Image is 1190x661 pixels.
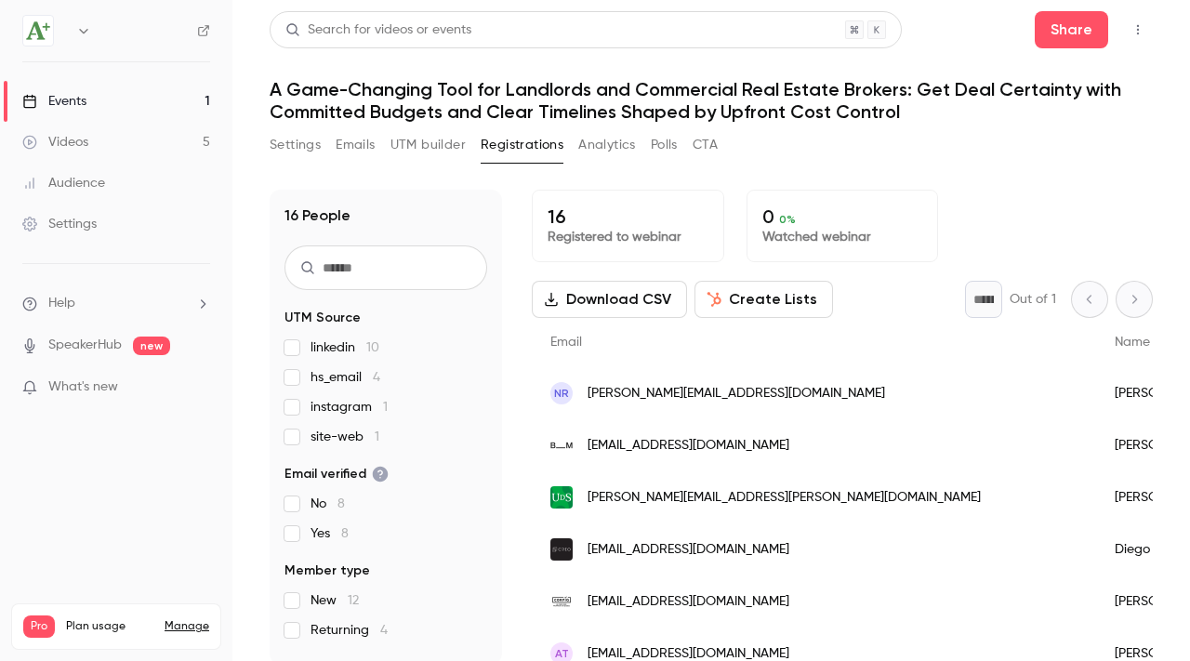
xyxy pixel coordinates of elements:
h1: 16 People [284,205,350,227]
li: help-dropdown-opener [22,294,210,313]
span: Email verified [284,465,389,483]
button: CTA [693,130,718,160]
button: UTM builder [390,130,466,160]
p: 0 [762,205,923,228]
span: Email [550,336,582,349]
span: [EMAIL_ADDRESS][DOMAIN_NAME] [588,592,789,612]
span: Help [48,294,75,313]
span: Returning [311,621,388,640]
p: Registered to webinar [548,228,708,246]
span: 0 % [779,213,796,226]
span: linkedin [311,338,379,357]
div: Events [22,92,86,111]
div: Videos [22,133,88,152]
span: 4 [380,624,388,637]
img: corpiq.com [550,590,573,613]
span: Pro [23,615,55,638]
a: Manage [165,619,209,634]
span: 12 [348,594,359,607]
div: Settings [22,215,97,233]
div: Search for videos or events [285,20,471,40]
span: Yes [311,524,349,543]
span: Plan usage [66,619,153,634]
button: Registrations [481,130,563,160]
p: 16 [548,205,708,228]
span: new [133,337,170,355]
span: site-web [311,428,379,446]
span: 4 [373,371,380,384]
span: 8 [341,527,349,540]
span: No [311,495,345,513]
p: Out of 1 [1010,290,1056,309]
span: 10 [366,341,379,354]
span: [EMAIL_ADDRESS][DOMAIN_NAME] [588,540,789,560]
button: Create Lists [694,281,833,318]
button: Emails [336,130,375,160]
h1: A Game-Changing Tool for Landlords and Commercial Real Estate Brokers: Get Deal Certainty with Co... [270,78,1153,123]
button: Polls [651,130,678,160]
span: 8 [337,497,345,510]
span: Name [1115,336,1150,349]
span: UTM Source [284,309,361,327]
span: [PERSON_NAME][EMAIL_ADDRESS][PERSON_NAME][DOMAIN_NAME] [588,488,981,508]
span: Member type [284,562,370,580]
span: [EMAIL_ADDRESS][DOMAIN_NAME] [588,436,789,456]
span: [PERSON_NAME][EMAIL_ADDRESS][DOMAIN_NAME] [588,384,885,403]
span: 1 [383,401,388,414]
img: creo-solutions.ca [550,538,573,561]
span: instagram [311,398,388,416]
button: Download CSV [532,281,687,318]
img: usherbrooke.ca [550,486,573,509]
button: Settings [270,130,321,160]
span: 1 [375,430,379,443]
p: Watched webinar [762,228,923,246]
span: New [311,591,359,610]
img: bemondo.ca [550,434,573,456]
a: SpeakerHub [48,336,122,355]
span: What's new [48,377,118,397]
div: Audience [22,174,105,192]
span: NR [554,385,569,402]
span: hs_email [311,368,380,387]
button: Share [1035,11,1108,48]
iframe: Noticeable Trigger [188,379,210,396]
button: Analytics [578,130,636,160]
